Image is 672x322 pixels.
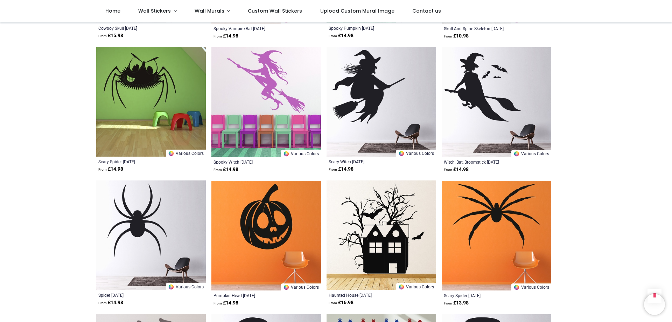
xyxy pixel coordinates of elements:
[329,25,413,31] a: Spooky Pumpkin [DATE]
[213,159,298,165] a: Spooky Witch [DATE]
[444,166,469,173] strong: £ 14.98
[138,7,171,14] span: Wall Stickers
[444,159,528,165] a: Witch, Bat, Broomstick [DATE]
[98,299,123,306] strong: £ 14.98
[327,180,436,290] img: Haunted House Halloween Wall Sticker
[98,301,107,305] span: From
[396,150,436,157] a: Various Colors
[98,166,123,173] strong: £ 14.98
[442,47,551,157] img: Witch, Bat, Broomstick Halloween Wall Sticker
[396,283,436,290] a: Various Colors
[213,33,238,40] strong: £ 14.98
[329,301,337,305] span: From
[444,26,528,31] a: Skull And Spine Skeleton [DATE]
[329,34,337,38] span: From
[329,299,353,306] strong: £ 16.98
[96,180,206,290] img: Spider Halloween Wall Sticker
[168,284,174,290] img: Color Wheel
[213,301,222,305] span: From
[98,159,183,164] a: Scary Spider [DATE]
[329,167,337,171] span: From
[213,34,222,38] span: From
[320,7,394,14] span: Upload Custom Mural Image
[213,166,238,173] strong: £ 14.98
[248,7,302,14] span: Custom Wall Stickers
[211,181,321,290] img: Pumpkin Head Halloween Wall Sticker
[213,26,298,31] a: Spooky Vampire Bat [DATE]
[513,151,520,157] img: Color Wheel
[213,168,222,172] span: From
[329,292,413,298] a: Haunted House [DATE]
[283,151,289,157] img: Color Wheel
[329,166,353,173] strong: £ 14.98
[168,150,174,157] img: Color Wheel
[213,293,298,298] a: Pumpkin Head [DATE]
[195,7,224,14] span: Wall Murals
[444,293,528,298] a: Scary Spider [DATE]
[98,167,107,171] span: From
[444,300,469,307] strong: £ 13.98
[327,47,436,157] img: Scary Witch Halloween Wall Sticker
[644,294,665,315] iframe: Brevo live chat
[444,301,452,305] span: From
[283,284,289,290] img: Color Wheel
[329,32,353,39] strong: £ 14.98
[98,32,123,39] strong: £ 15.98
[281,150,321,157] a: Various Colors
[444,168,452,172] span: From
[105,7,120,14] span: Home
[442,181,551,290] img: Scary Spider Halloween Wall Sticker - Mod9
[281,283,321,290] a: Various Colors
[166,283,206,290] a: Various Colors
[329,159,413,164] a: Scary Witch [DATE]
[98,34,107,38] span: From
[166,150,206,157] a: Various Colors
[511,150,551,157] a: Various Colors
[444,33,469,40] strong: £ 10.98
[511,283,551,290] a: Various Colors
[213,300,238,307] strong: £ 14.98
[98,292,183,298] a: Spider [DATE]
[513,284,520,290] img: Color Wheel
[96,47,206,157] img: Scary Spider Halloween Wall Sticker - Mod8
[444,34,452,38] span: From
[398,284,405,290] img: Color Wheel
[412,7,441,14] span: Contact us
[398,150,405,157] img: Color Wheel
[211,47,321,157] img: Spooky Witch Halloween Wall Sticker
[98,25,183,31] a: Cowboy Skull [DATE]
